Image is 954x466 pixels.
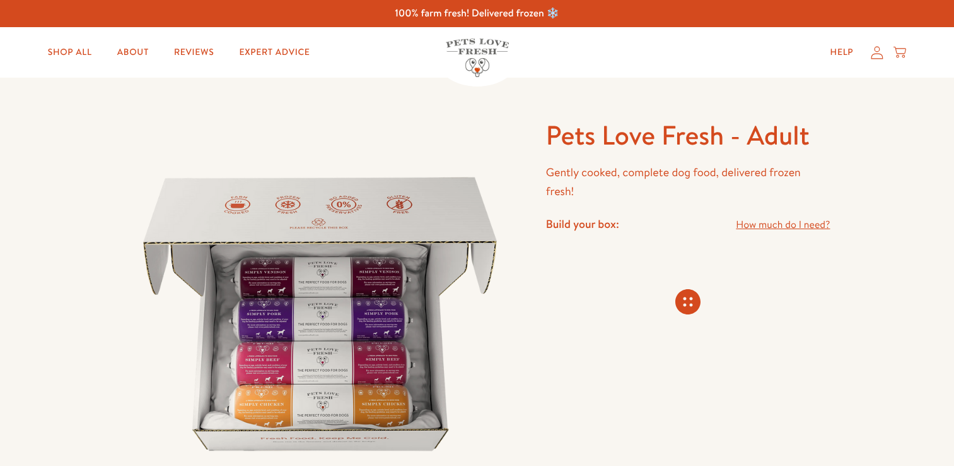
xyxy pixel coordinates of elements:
svg: Connecting store [675,289,701,314]
a: How much do I need? [736,217,830,234]
a: Help [820,40,864,65]
a: About [107,40,159,65]
h4: Build your box: [546,217,619,231]
p: Gently cooked, complete dog food, delivered frozen fresh! [546,163,830,201]
h1: Pets Love Fresh - Adult [546,118,830,153]
a: Reviews [164,40,224,65]
img: Pets Love Fresh [446,39,509,77]
a: Expert Advice [229,40,320,65]
a: Shop All [38,40,102,65]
